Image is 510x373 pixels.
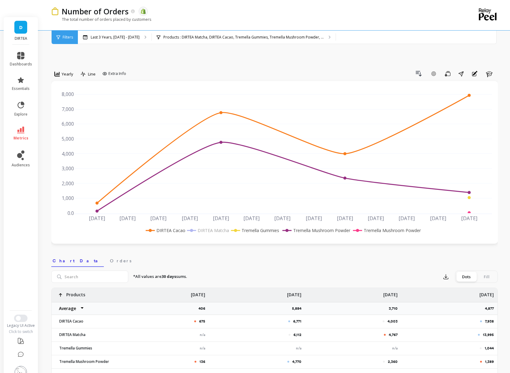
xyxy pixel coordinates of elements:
[51,7,59,15] img: header icon
[10,36,32,41] p: DIRTEA
[63,35,73,40] span: Filters
[133,274,187,280] p: *All values are sums.
[199,306,209,311] p: 406
[476,272,497,282] div: Fill
[88,71,96,77] span: Line
[163,35,324,40] p: Products : DIRTEA Matcha, DIRTEA Cacao, Tremella Gummies, Tremella Mushroom Powder, ...
[10,62,32,67] span: dashboards
[389,332,398,337] p: 4,767
[483,332,494,337] p: 13,995
[199,319,205,324] p: 675
[388,319,398,324] p: 4,003
[56,332,109,337] p: DIRTEA Matcha
[392,346,398,350] span: n/a
[293,319,301,324] p: 6,771
[292,359,301,364] p: 4,770
[456,272,476,282] div: Dots
[13,136,28,141] span: metrics
[14,315,27,322] button: Switch to New UI
[51,253,498,267] nav: Tabs
[110,258,131,264] span: Orders
[51,271,128,283] input: Search
[485,359,494,364] p: 1,389
[56,359,109,364] p: Tremella Mushroom Powder
[12,163,30,168] span: audiences
[162,274,176,279] strong: 30 days
[4,323,38,328] div: Legacy UI Active
[140,9,146,14] img: api.shopify.svg
[19,24,23,31] span: D
[485,306,497,311] p: 4,877
[383,288,398,298] p: [DATE]
[51,17,151,22] p: The total number of orders placed by customers
[191,288,205,298] p: [DATE]
[200,346,205,350] span: n/a
[56,346,109,351] p: Tremella Gummies
[296,346,301,350] span: n/a
[287,288,301,298] p: [DATE]
[108,71,126,77] span: Extra Info
[479,288,494,298] p: [DATE]
[292,306,305,311] p: 5,884
[199,359,205,364] p: 136
[389,306,401,311] p: 3,710
[293,332,301,337] p: 6,112
[4,329,38,334] div: Click to switch
[485,346,494,351] p: 1,044
[66,288,85,298] p: Products
[388,359,398,364] p: 2,360
[91,35,140,40] p: Last 3 Years, [DATE] - [DATE]
[53,258,103,264] span: Chart Data
[62,71,73,77] span: Yearly
[62,6,129,17] p: Number of Orders
[485,319,494,324] p: 7,938
[14,112,27,117] span: explore
[200,333,205,337] span: n/a
[12,86,30,91] span: essentials
[56,319,109,324] p: DIRTEA Cacao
